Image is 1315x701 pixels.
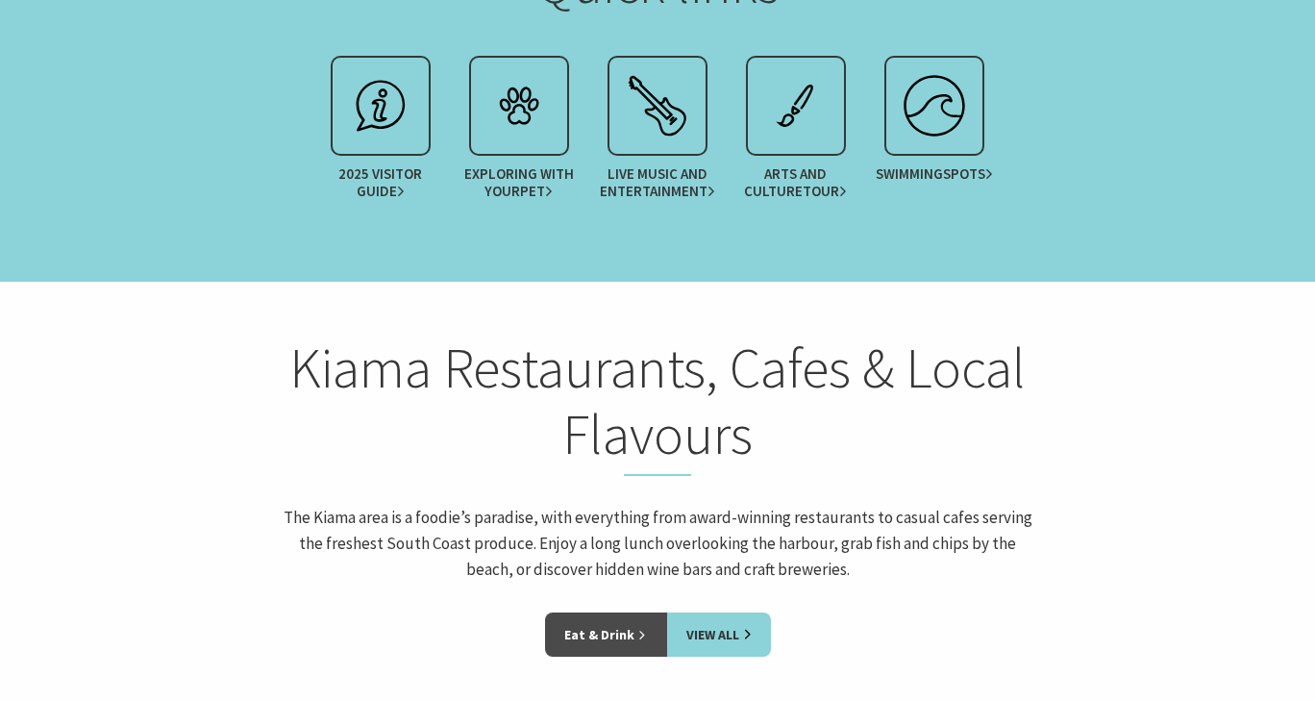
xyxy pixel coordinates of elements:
[520,183,553,200] span: Pet
[896,67,973,144] img: surfing.svg
[597,165,717,200] span: Live Music and
[481,67,558,144] img: petcare.svg
[600,183,715,200] span: Entertainment
[588,56,727,210] a: Live Music andEntertainment
[727,56,865,210] a: Arts and CultureTour
[281,335,1034,476] h2: Kiama Restaurants, Cafes & Local Flavours
[943,165,993,183] span: spots
[803,183,847,200] span: Tour
[735,165,856,200] span: Arts and Culture
[357,183,405,200] span: Guide
[876,165,993,183] span: Swimming
[459,165,579,200] span: Exploring with your
[619,67,696,144] img: festival.svg
[757,67,834,144] img: exhibit.svg
[281,505,1034,584] p: The Kiama area is a foodie’s paradise, with everything from award-winning restaurants to casual c...
[450,56,588,210] a: Exploring with yourPet
[320,165,440,200] span: 2025 Visitor
[865,56,1004,210] a: Swimmingspots
[667,613,771,657] a: View All
[545,613,667,657] a: Eat & Drink
[342,67,419,144] img: info.svg
[311,56,450,210] a: 2025 VisitorGuide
